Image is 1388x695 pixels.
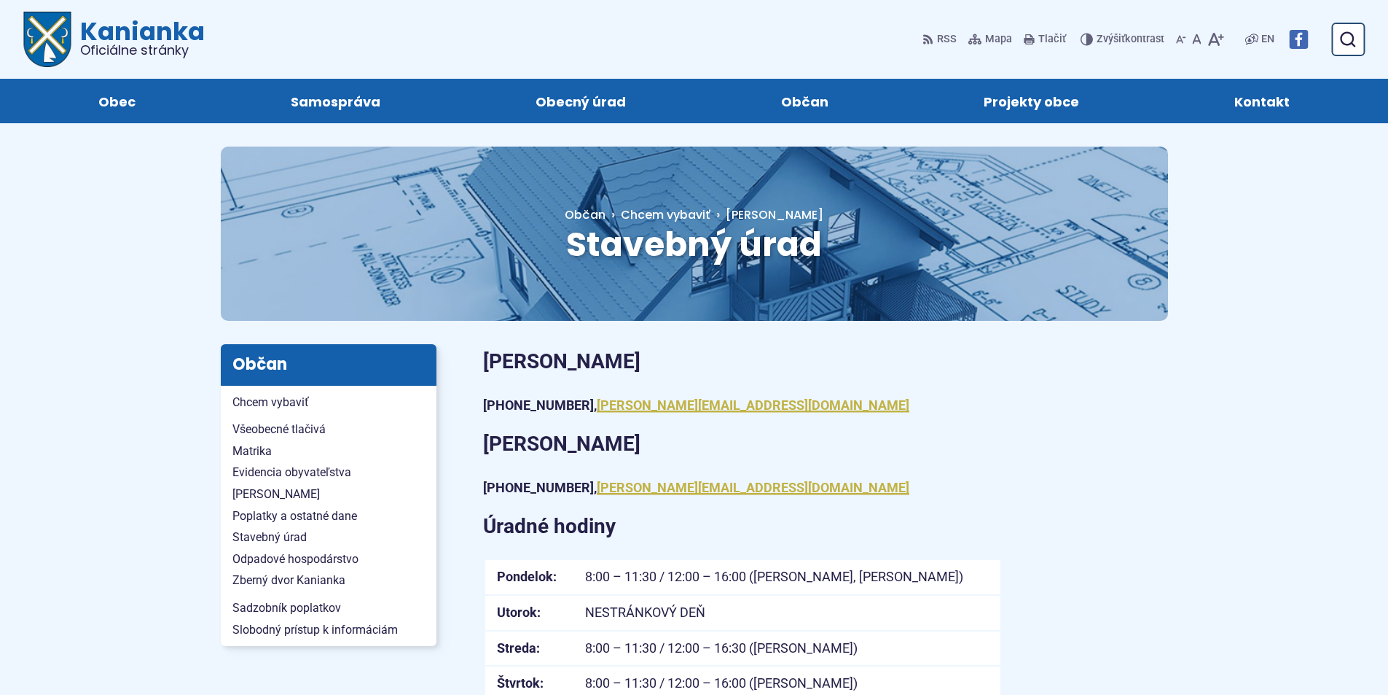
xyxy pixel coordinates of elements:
[221,440,436,462] a: Matrika
[1021,24,1069,55] button: Tlačiť
[566,221,822,268] span: Stavebný úrad
[922,24,960,55] a: RSS
[1234,79,1290,123] span: Kontakt
[23,12,71,67] img: Prejsť na domovskú stránku
[985,31,1012,48] span: Mapa
[497,675,544,691] strong: Štvrtok:
[221,484,436,505] a: [PERSON_NAME]
[71,19,205,57] span: Kanianka
[497,605,541,620] strong: Utorok:
[221,419,436,440] a: Všeobecné tlačivá
[232,548,425,570] span: Odpadové hospodárstvo
[1038,34,1066,46] span: Tlačiť
[984,79,1079,123] span: Projekty obce
[221,570,436,591] a: Zberný dvor Kanianka
[221,462,436,484] a: Evidencia obyvateľstva
[781,79,828,123] span: Občan
[921,79,1142,123] a: Projekty obce
[597,480,909,495] a: [PERSON_NAME][EMAIL_ADDRESS][DOMAIN_NAME]
[1097,33,1125,45] span: Zvýšiť
[710,206,823,223] a: [PERSON_NAME]
[1173,24,1189,55] button: Zmenšiť veľkosť písma
[483,514,616,538] strong: Úradné hodiny
[726,206,823,223] span: [PERSON_NAME]
[472,79,689,123] a: Obecný úrad
[1289,30,1308,49] img: Prejsť na Facebook stránku
[232,570,425,591] span: Zberný dvor Kanianka
[232,597,425,619] span: Sadzobník poplatkov
[221,344,436,385] h3: Občan
[536,79,626,123] span: Obecný úrad
[483,349,640,373] strong: [PERSON_NAME]
[565,206,621,223] a: Občan
[1204,24,1227,55] button: Zväčšiť veľkosť písma
[291,79,380,123] span: Samospráva
[573,559,1000,595] td: 8:00 – 11:30 / 12:00 – 16:00 ([PERSON_NAME], [PERSON_NAME])
[1081,24,1167,55] button: Zvýšiťkontrast
[483,480,909,495] strong: [PHONE_NUMBER],
[573,595,1000,631] td: NESTRÁNKOVÝ DEŇ
[937,31,957,48] span: RSS
[232,527,425,548] span: Stavebný úrad
[221,548,436,570] a: Odpadové hospodárstvo
[221,505,436,527] a: Poplatky a ostatné dane
[232,392,425,413] span: Chcem vybaviť
[98,79,136,123] span: Obec
[483,397,909,413] strong: [PHONE_NUMBER],
[221,619,436,641] a: Slobodný prístup k informáciám
[1261,31,1274,48] span: EN
[497,640,540,656] strong: Streda:
[23,12,205,67] a: Logo Kanianka, prejsť na domovskú stránku.
[1172,79,1353,123] a: Kontakt
[232,462,425,484] span: Evidencia obyvateľstva
[227,79,443,123] a: Samospráva
[232,484,425,505] span: [PERSON_NAME]
[232,419,425,440] span: Všeobecné tlačivá
[965,24,1015,55] a: Mapa
[1189,24,1204,55] button: Nastaviť pôvodnú veľkosť písma
[565,206,605,223] span: Občan
[621,206,710,223] a: Chcem vybaviť
[497,569,557,584] strong: Pondelok:
[232,505,425,527] span: Poplatky a ostatné dane
[1097,34,1164,46] span: kontrast
[483,432,640,456] strong: [PERSON_NAME]
[1258,31,1277,48] a: EN
[221,392,436,413] a: Chcem vybaviť
[573,631,1000,667] td: 8:00 – 11:30 / 12:00 – 16:30 ([PERSON_NAME])
[597,397,909,413] a: [PERSON_NAME][EMAIL_ADDRESS][DOMAIN_NAME]
[80,44,205,57] span: Oficiálne stránky
[221,527,436,548] a: Stavebný úrad
[221,597,436,619] a: Sadzobník poplatkov
[232,440,425,462] span: Matrika
[35,79,198,123] a: Obec
[718,79,892,123] a: Občan
[232,619,425,641] span: Slobodný prístup k informáciám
